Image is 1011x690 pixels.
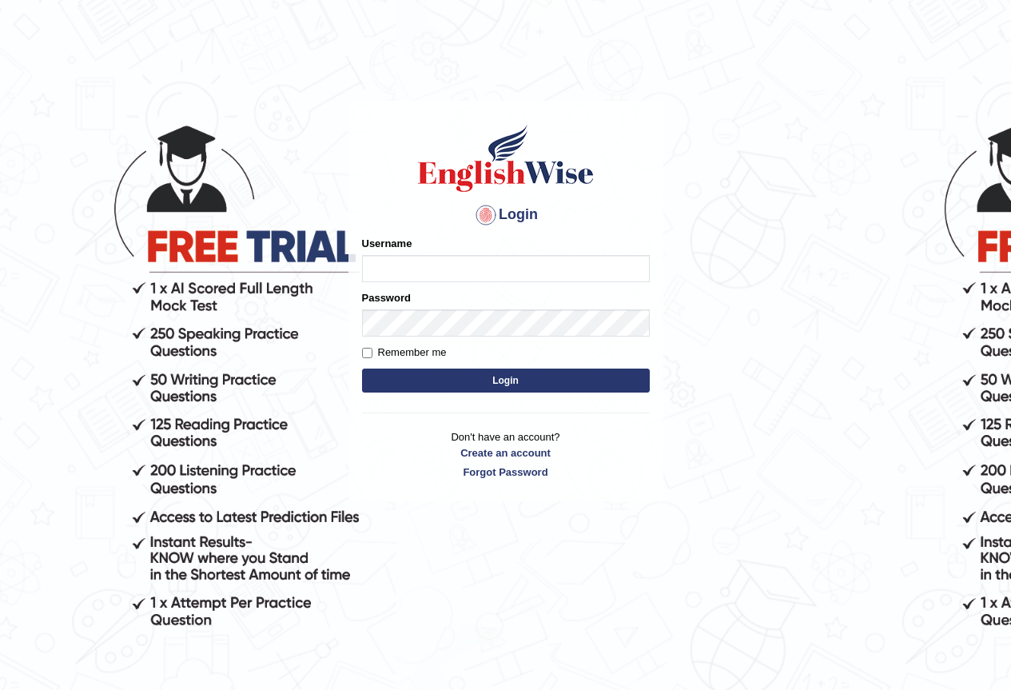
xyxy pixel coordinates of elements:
[362,369,650,393] button: Login
[362,236,412,251] label: Username
[362,465,650,480] a: Forgot Password
[362,445,650,461] a: Create an account
[362,290,411,305] label: Password
[362,202,650,228] h4: Login
[362,348,372,358] input: Remember me
[362,429,650,479] p: Don't have an account?
[362,345,447,361] label: Remember me
[415,122,597,194] img: Logo of English Wise sign in for intelligent practice with AI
